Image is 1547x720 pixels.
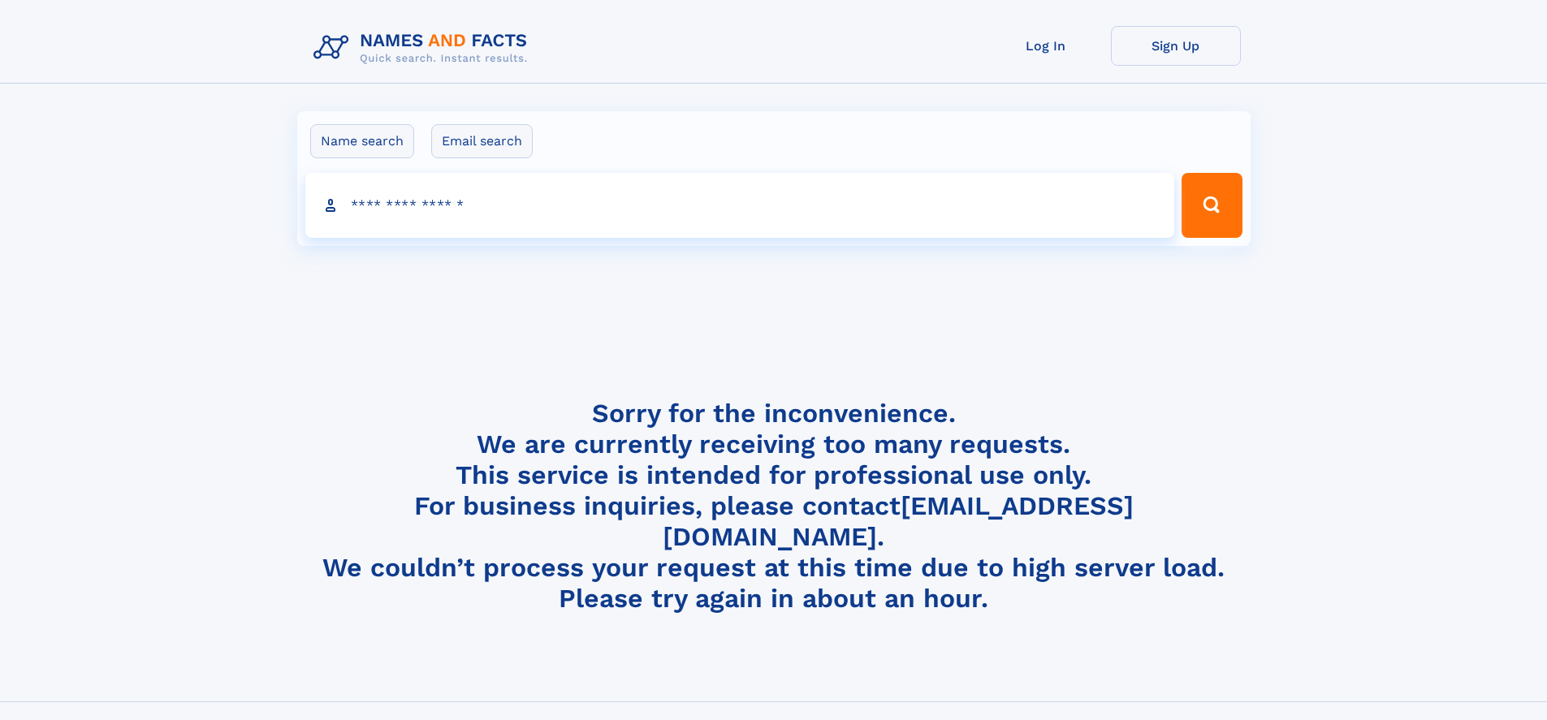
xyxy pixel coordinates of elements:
[431,124,533,158] label: Email search
[305,173,1175,238] input: search input
[307,398,1241,614] h4: Sorry for the inconvenience. We are currently receiving too many requests. This service is intend...
[1111,26,1241,66] a: Sign Up
[663,490,1134,552] a: [EMAIL_ADDRESS][DOMAIN_NAME]
[310,124,414,158] label: Name search
[981,26,1111,66] a: Log In
[307,26,541,70] img: Logo Names and Facts
[1182,173,1242,238] button: Search Button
